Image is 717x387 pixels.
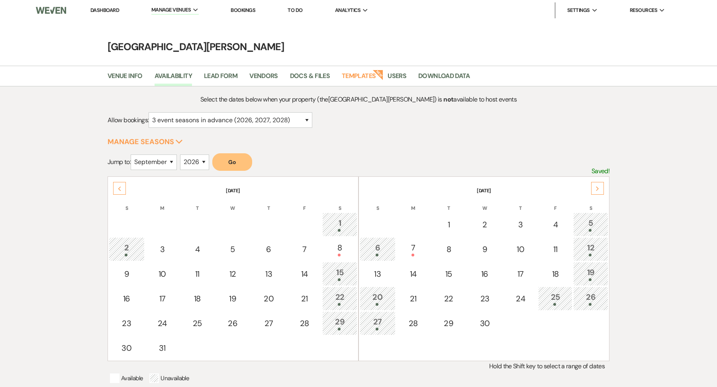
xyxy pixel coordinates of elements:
div: 11 [184,268,210,280]
div: 8 [435,243,462,255]
a: Lead Form [204,71,237,86]
div: 11 [543,243,568,255]
div: 23 [471,293,498,305]
th: T [503,195,538,212]
div: 18 [543,268,568,280]
div: 5 [578,217,604,232]
th: S [109,195,145,212]
th: [DATE] [360,178,608,194]
div: 13 [255,268,282,280]
div: 22 [435,293,462,305]
div: 15 [435,268,462,280]
span: Allow bookings: [108,116,149,124]
div: 31 [150,342,175,354]
th: S [322,195,357,212]
th: T [251,195,287,212]
div: 19 [219,293,246,305]
div: 24 [150,317,175,329]
div: 20 [255,293,282,305]
div: 3 [508,219,533,231]
th: S [360,195,396,212]
a: Bookings [231,7,255,14]
div: 10 [508,243,533,255]
span: Jump to: [108,158,131,166]
div: 3 [150,243,175,255]
a: To Do [288,7,302,14]
a: Download Data [418,71,470,86]
th: T [180,195,214,212]
span: Manage Venues [151,6,191,14]
div: 1 [327,217,353,232]
div: 6 [255,243,282,255]
div: 23 [113,317,140,329]
p: Select the dates below when your property (the [GEOGRAPHIC_DATA][PERSON_NAME] ) is available to h... [170,94,547,105]
div: 30 [113,342,140,354]
button: Manage Seasons [108,138,183,145]
a: Venue Info [108,71,143,86]
div: 26 [578,291,604,306]
div: 29 [435,317,462,329]
div: 12 [219,268,246,280]
th: W [467,195,503,212]
div: 9 [471,243,498,255]
div: 7 [401,242,426,256]
a: Dashboard [90,7,119,14]
a: Availability [155,71,192,86]
div: 9 [113,268,140,280]
div: 16 [113,293,140,305]
div: 28 [292,317,317,329]
div: 4 [543,219,568,231]
span: Settings [567,6,590,14]
img: Weven Logo [36,2,66,19]
div: 26 [219,317,246,329]
div: 7 [292,243,317,255]
div: 5 [219,243,246,255]
strong: New [373,69,384,80]
div: 6 [364,242,391,256]
div: 25 [543,291,568,306]
span: Analytics [335,6,360,14]
a: Templates [342,71,376,86]
div: 21 [401,293,426,305]
p: Saved! [592,166,609,176]
div: 2 [113,242,140,256]
span: Resources [630,6,657,14]
button: Go [212,153,252,171]
div: 19 [578,266,604,281]
p: Unavailable [149,373,189,383]
th: S [573,195,608,212]
th: [DATE] [109,178,357,194]
div: 27 [364,316,391,330]
a: Docs & Files [290,71,330,86]
div: 24 [508,293,533,305]
p: Available [110,373,143,383]
div: 14 [401,268,426,280]
strong: not [443,95,453,104]
div: 1 [435,219,462,231]
h4: [GEOGRAPHIC_DATA][PERSON_NAME] [72,40,645,54]
div: 18 [184,293,210,305]
div: 2 [471,219,498,231]
p: Hold the Shift key to select a range of dates [108,361,609,371]
div: 29 [327,316,353,330]
div: 25 [184,317,210,329]
a: Users [388,71,406,86]
div: 4 [184,243,210,255]
div: 20 [364,291,391,306]
th: W [215,195,250,212]
div: 12 [578,242,604,256]
div: 22 [327,291,353,306]
div: 16 [471,268,498,280]
div: 30 [471,317,498,329]
th: T [431,195,466,212]
div: 10 [150,268,175,280]
th: F [538,195,572,212]
a: Vendors [249,71,278,86]
div: 17 [508,268,533,280]
div: 8 [327,242,353,256]
div: 15 [327,266,353,281]
th: F [287,195,321,212]
div: 21 [292,293,317,305]
div: 14 [292,268,317,280]
div: 13 [364,268,391,280]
